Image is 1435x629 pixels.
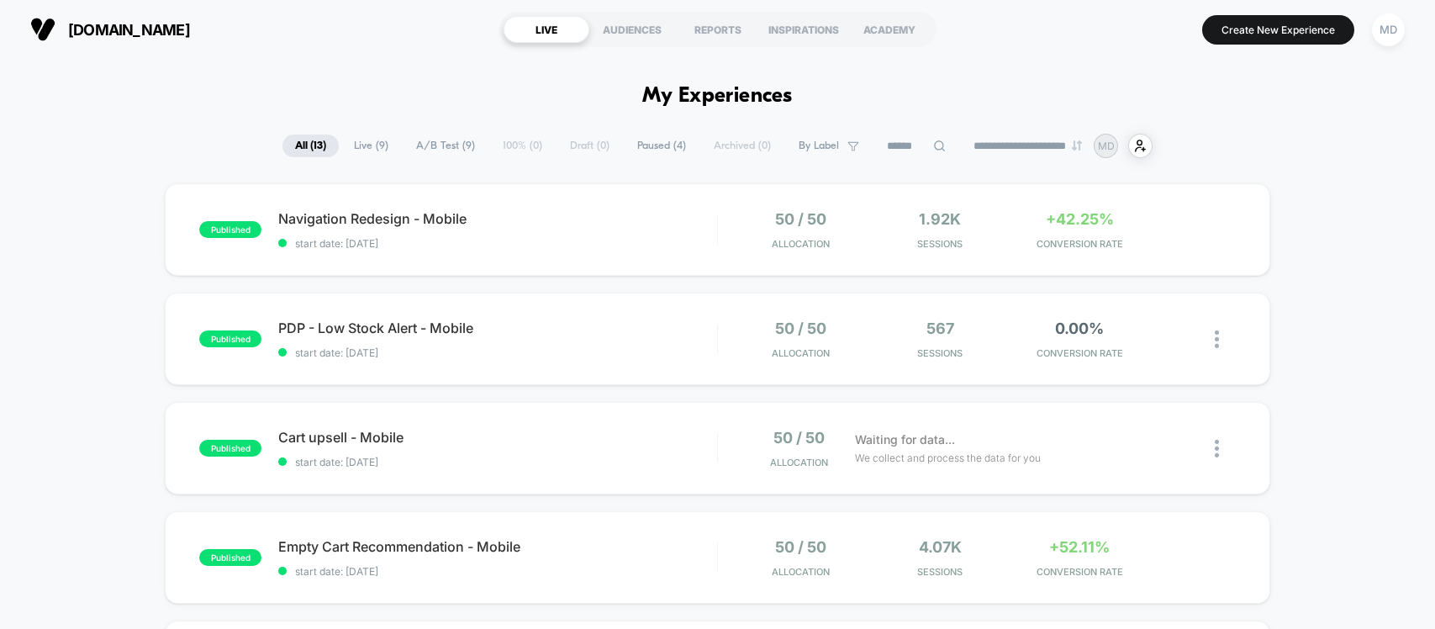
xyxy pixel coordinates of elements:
span: PDP - Low Stock Alert - Mobile [278,320,716,336]
div: ACADEMY [847,16,932,43]
span: 567 [926,320,954,337]
span: Waiting for data... [855,431,955,449]
h1: My Experiences [642,84,793,108]
span: Live ( 9 ) [341,135,401,157]
span: published [199,221,261,238]
span: 4.07k [919,538,962,556]
div: LIVE [504,16,589,43]
div: MD [1372,13,1405,46]
span: Allocation [770,457,828,468]
span: By Label [799,140,839,152]
span: start date: [DATE] [278,456,716,468]
span: We collect and process the data for you [855,450,1041,466]
span: Empty Cart Recommendation - Mobile [278,538,716,555]
span: 0.00% [1055,320,1104,337]
button: MD [1367,13,1410,47]
div: INSPIRATIONS [761,16,847,43]
div: REPORTS [675,16,761,43]
span: [DOMAIN_NAME] [68,21,190,39]
span: start date: [DATE] [278,237,716,250]
span: +42.25% [1046,210,1114,228]
span: +52.11% [1049,538,1110,556]
span: 1.92k [919,210,961,228]
span: All ( 13 ) [282,135,339,157]
span: Sessions [874,566,1005,578]
span: start date: [DATE] [278,565,716,578]
span: Sessions [874,347,1005,359]
span: start date: [DATE] [278,346,716,359]
span: Allocation [772,347,830,359]
div: AUDIENCES [589,16,675,43]
img: close [1215,330,1219,348]
span: published [199,440,261,457]
span: CONVERSION RATE [1014,566,1145,578]
span: A/B Test ( 9 ) [404,135,488,157]
span: 50 / 50 [775,210,826,228]
img: Visually logo [30,17,55,42]
p: MD [1098,140,1115,152]
span: Paused ( 4 ) [625,135,699,157]
span: CONVERSION RATE [1014,347,1145,359]
img: end [1072,140,1082,151]
span: 50 / 50 [775,538,826,556]
span: Navigation Redesign - Mobile [278,210,716,227]
img: close [1215,440,1219,457]
span: 50 / 50 [773,429,825,447]
span: CONVERSION RATE [1014,238,1145,250]
span: 50 / 50 [775,320,826,337]
span: Sessions [874,238,1005,250]
span: published [199,549,261,566]
span: Cart upsell - Mobile [278,429,716,446]
span: Allocation [772,238,830,250]
button: Create New Experience [1202,15,1354,45]
span: published [199,330,261,347]
span: Allocation [772,566,830,578]
button: [DOMAIN_NAME] [25,16,195,43]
